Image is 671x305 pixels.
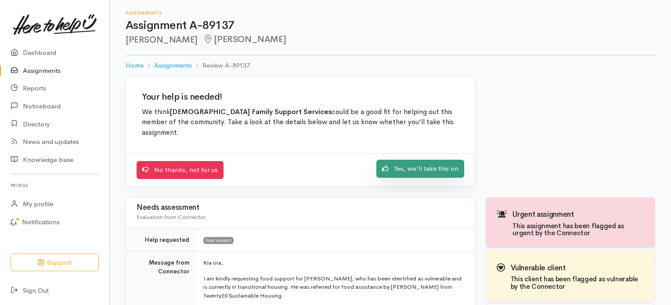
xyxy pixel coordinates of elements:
h2: Your help is needed! [142,92,459,102]
h3: Vulnerable client [511,264,644,273]
h3: Urgent assignment [512,211,644,219]
p: Kia ora, [203,258,464,267]
p: We think could be a good fit for helping out this member of the community. Take a look at the det... [142,107,459,138]
h6: Profile [11,179,99,191]
span: [PERSON_NAME] [203,34,286,45]
nav: breadcrumb [126,55,655,76]
span: Evaluation from Connector [137,213,206,221]
a: Yes, we'll take this on [376,160,464,178]
h3: Needs assessment [137,204,464,212]
h4: This assignment has been flagged as urgent by the Connector [512,222,644,237]
a: No thanks, not for us [137,161,224,179]
span: Food support [203,237,234,244]
h4: This client has been flagged as vulnerable by the Connector [511,276,644,290]
li: Review A-89137 [192,61,250,71]
h6: Assignments [126,11,655,15]
b: [DEMOGRAPHIC_DATA] Family Support Services [170,108,332,116]
p: I am kindly requesting food support for [PERSON_NAME], who has been identified as vulnerable and ... [203,274,464,300]
h2: [PERSON_NAME] [126,35,655,45]
a: Home [126,61,144,71]
a: Assignments [154,61,192,71]
button: Support [11,254,99,272]
h1: Assignment A-89137 [126,19,655,32]
td: Help requested [126,228,196,251]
